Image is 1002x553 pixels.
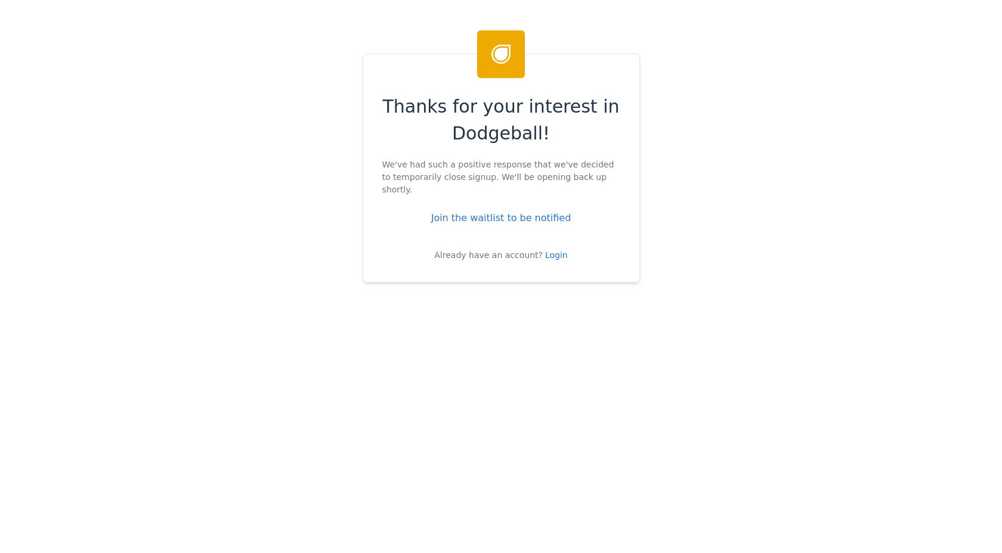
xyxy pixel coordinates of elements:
span: Already have an account? [434,249,543,262]
a: Login [545,249,568,262]
span: We've had such a positive response that we've decided to temporarily close signup. We'll be openi... [382,159,620,196]
a: Join the waitlist to be notified [431,212,571,223]
span: Thanks for your interest in Dodgeball! [382,93,620,147]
